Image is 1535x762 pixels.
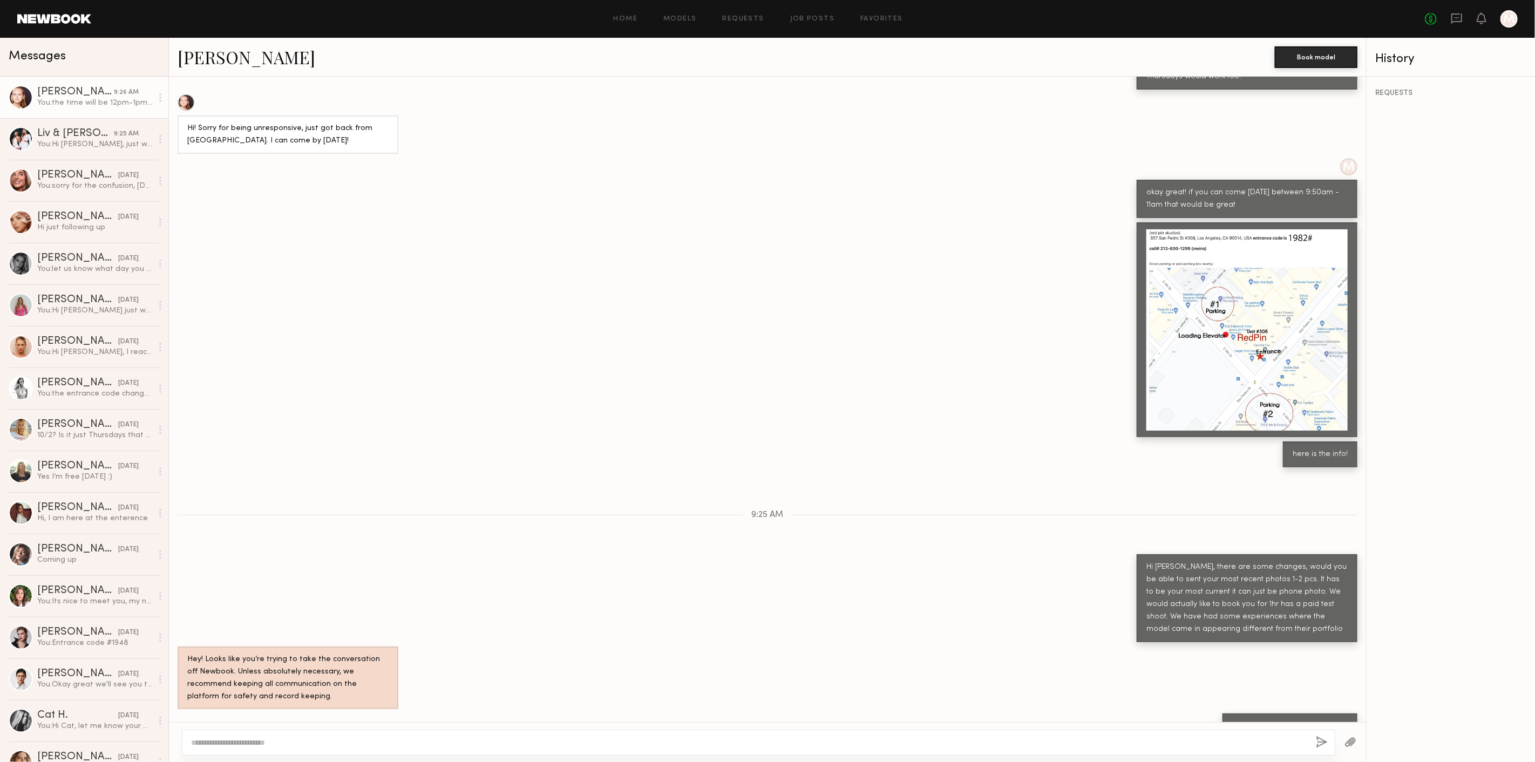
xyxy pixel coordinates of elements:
div: You: Hi [PERSON_NAME] just wanted to follow up back with you! [37,305,152,316]
a: Models [663,16,696,23]
div: Hi! Sorry for being unresponsive, just got back from [GEOGRAPHIC_DATA]. I can come by [DATE]! [187,123,389,147]
div: [PERSON_NAME] [37,544,118,555]
div: Hi [PERSON_NAME], there are some changes, would you be able to sent your most recent photos 1-2 p... [1146,561,1348,636]
a: [PERSON_NAME] [178,45,315,69]
div: [DATE] [118,586,139,596]
div: You: let us know what day you will be in LA OCT and we will plan a schedule for you [37,264,152,274]
div: You: the entrance code changed so please use this 1982# [37,389,152,399]
div: You: sorry for the confusion, [DATE] 12pm-1pm (1hr) [37,181,152,191]
a: Favorites [860,16,903,23]
div: [DATE] [118,212,139,222]
div: [PERSON_NAME] [37,170,118,181]
div: [PERSON_NAME] [37,253,118,264]
div: [DATE] [118,461,139,472]
div: Hi just following up [37,222,152,233]
div: Hi, I am here at the enterence [37,513,152,523]
div: You: Okay great we'll see you then [37,679,152,690]
div: [PERSON_NAME] [37,336,118,347]
div: 9:25 AM [114,129,139,139]
div: [PERSON_NAME] [37,586,118,596]
a: Job Posts [790,16,835,23]
div: 9:26 AM [114,87,139,98]
div: You: Its nice to meet you, my name is [PERSON_NAME] and I am the Head Designer at Blue B Collecti... [37,596,152,607]
div: [PERSON_NAME] [37,627,118,638]
span: Messages [9,50,66,63]
div: the time will be 12pm-1pm [DATE] [1232,720,1348,733]
div: [DATE] [118,628,139,638]
div: here is the info! [1293,448,1348,461]
div: Hey! Looks like you’re trying to take the conversation off Newbook. Unless absolutely necessary, ... [187,654,389,703]
div: [PERSON_NAME] [37,419,118,430]
div: You: Hi [PERSON_NAME], just wanted to follow up! [37,139,152,149]
div: [PERSON_NAME] [37,502,118,513]
div: You: the time will be 12pm-1pm [DATE] [37,98,152,108]
div: [DATE] [118,503,139,513]
div: Yes I’m free [DATE] :) [37,472,152,482]
div: REQUESTS [1375,90,1526,97]
div: [DATE] [118,711,139,721]
div: You: Hi Cat, let me know your availability [37,721,152,731]
div: [PERSON_NAME] [37,87,114,98]
div: You: Hi [PERSON_NAME], I reached back a month back and just wanted to reach out to you again. [37,347,152,357]
div: [DATE] [118,545,139,555]
div: [DATE] [118,378,139,389]
a: M [1500,10,1518,28]
a: Home [614,16,638,23]
div: Coming up [37,555,152,565]
div: [DATE] [118,337,139,347]
a: Requests [723,16,764,23]
div: okay great! if you can come [DATE] between 9:50am - 11am that would be great [1146,187,1348,212]
div: [PERSON_NAME] [37,669,118,679]
div: [PERSON_NAME] [37,295,118,305]
div: Liv & [PERSON_NAME] [37,128,114,139]
div: [DATE] [118,669,139,679]
div: [PERSON_NAME] [37,378,118,389]
div: [DATE] [118,171,139,181]
div: [PERSON_NAME] [37,461,118,472]
div: Cat H. [37,710,118,721]
div: [PERSON_NAME] [37,212,118,222]
div: 10/2? Is it just Thursdays that you have available? If so would the 9th or 16th work? [37,430,152,440]
div: [DATE] [118,295,139,305]
span: 9:25 AM [752,511,784,520]
div: You: Entrance code #1948 [37,638,152,648]
div: [DATE] [118,254,139,264]
button: Book model [1275,46,1357,68]
div: [DATE] [118,420,139,430]
a: Book model [1275,52,1357,61]
div: History [1375,53,1526,65]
